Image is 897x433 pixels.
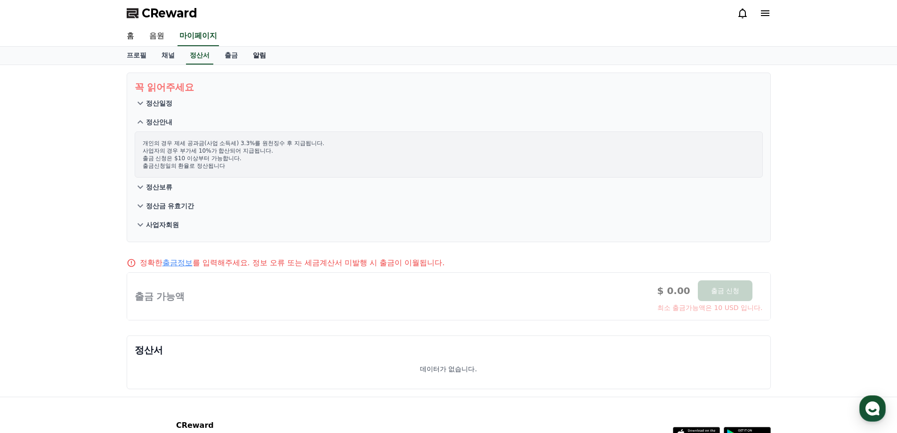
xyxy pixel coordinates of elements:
[146,201,194,211] p: 정산금 유효기간
[135,113,763,131] button: 정산안내
[145,313,157,320] span: 설정
[143,139,755,170] p: 개인의 경우 제세 공과금(사업 소득세) 3.3%를 원천징수 후 지급됩니다. 사업자의 경우 부가세 10%가 합산되어 지급됩니다. 출금 신청은 $10 이상부터 가능합니다. 출금신...
[135,343,763,357] p: 정산서
[135,178,763,196] button: 정산보류
[142,6,197,21] span: CReward
[178,26,219,46] a: 마이페이지
[119,47,154,65] a: 프로필
[135,215,763,234] button: 사업자회원
[162,258,193,267] a: 출금정보
[420,364,477,374] p: 데이터가 없습니다.
[30,313,35,320] span: 홈
[135,81,763,94] p: 꼭 읽어주세요
[135,94,763,113] button: 정산일정
[146,182,172,192] p: 정산보류
[140,257,445,269] p: 정확한 를 입력해주세요. 정보 오류 또는 세금계산서 미발행 시 출금이 이월됩니다.
[3,299,62,322] a: 홈
[119,26,142,46] a: 홈
[135,196,763,215] button: 정산금 유효기간
[146,220,179,229] p: 사업자회원
[176,420,291,431] p: CReward
[146,98,172,108] p: 정산일정
[186,47,213,65] a: 정산서
[121,299,181,322] a: 설정
[142,26,172,46] a: 음원
[245,47,274,65] a: 알림
[217,47,245,65] a: 출금
[146,117,172,127] p: 정산안내
[86,313,97,321] span: 대화
[154,47,182,65] a: 채널
[127,6,197,21] a: CReward
[62,299,121,322] a: 대화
